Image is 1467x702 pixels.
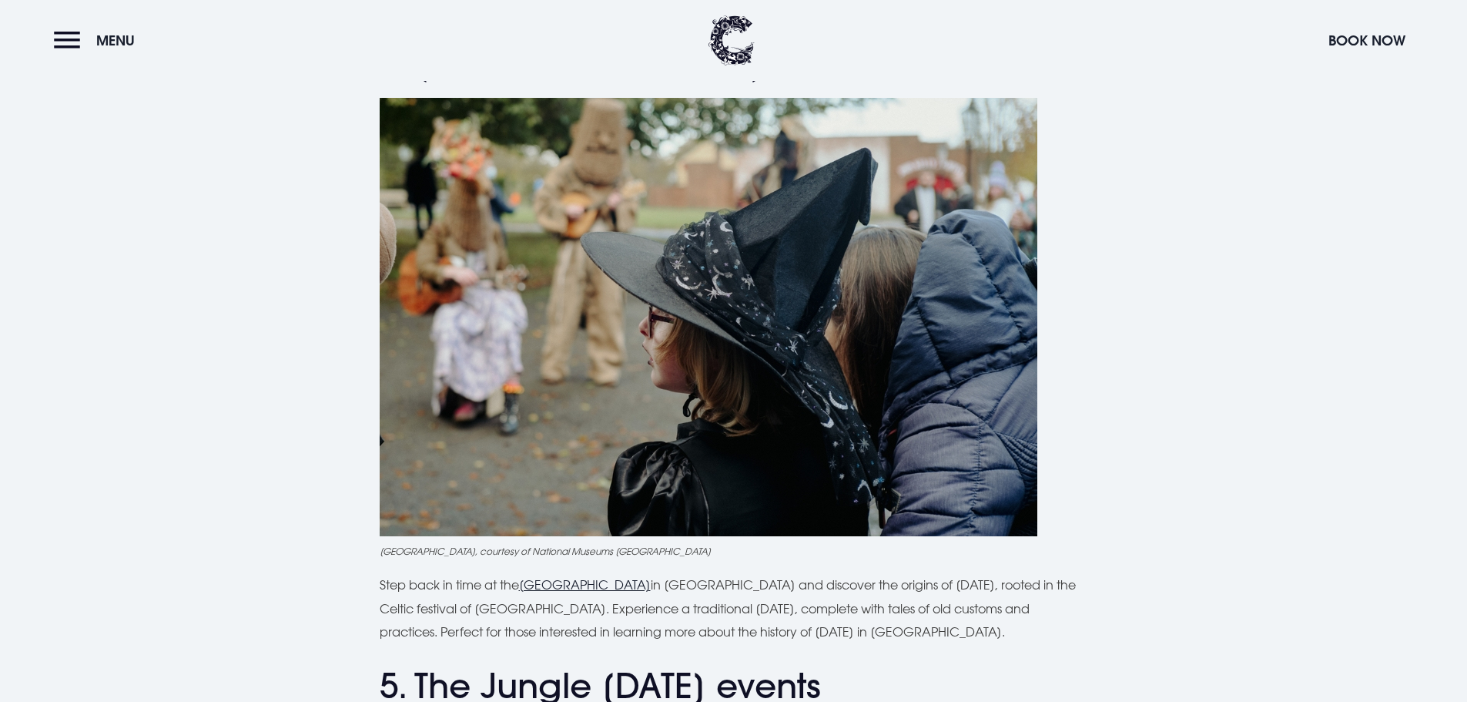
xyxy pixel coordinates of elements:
[519,577,651,593] a: [GEOGRAPHIC_DATA]
[54,24,142,57] button: Menu
[380,544,1088,558] figcaption: [GEOGRAPHIC_DATA], courtesy of National Museums [GEOGRAPHIC_DATA]
[380,42,1088,82] h2: 4. [GEOGRAPHIC_DATA]
[1321,24,1413,57] button: Book Now
[96,32,135,49] span: Menu
[708,15,755,65] img: Clandeboye Lodge
[380,98,1037,536] img: Children dressed for Halloween at an event in Northern Ireland
[380,573,1088,643] p: Step back in time at the in [GEOGRAPHIC_DATA] and discover the origins of [DATE], rooted in the C...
